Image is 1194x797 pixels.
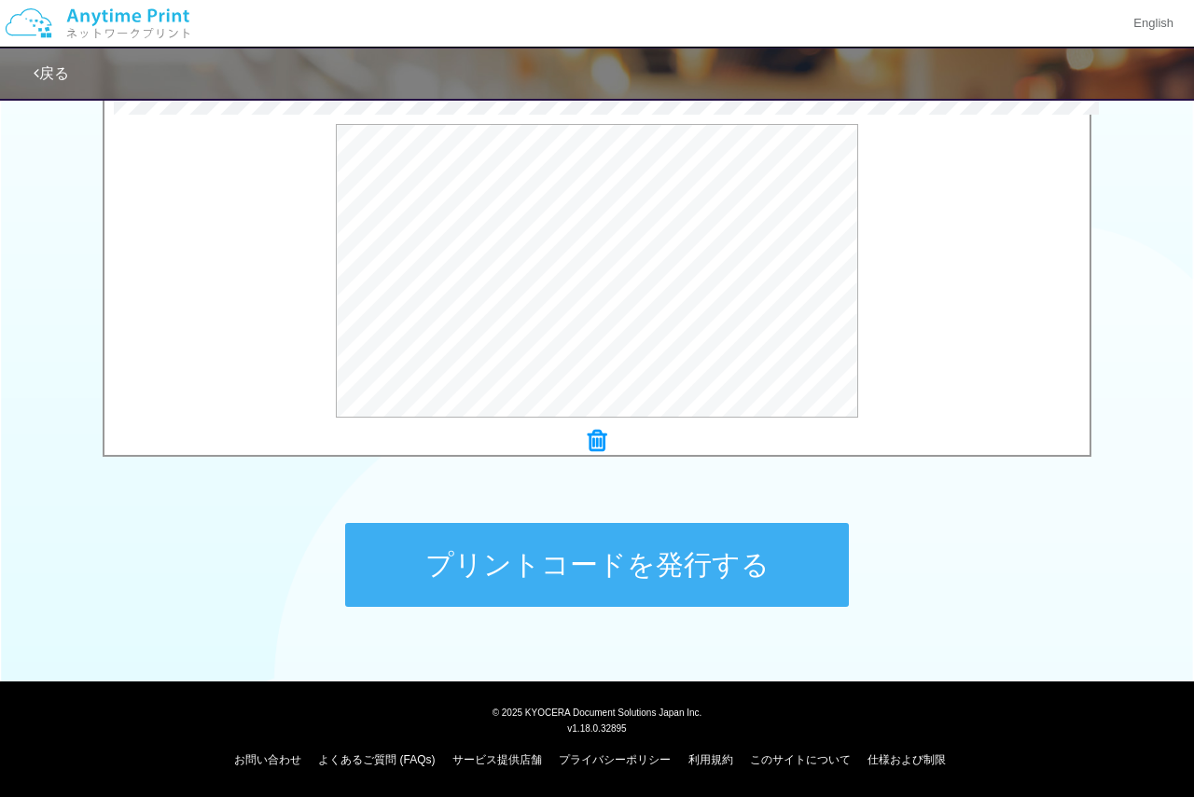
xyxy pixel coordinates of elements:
span: © 2025 KYOCERA Document Solutions Japan Inc. [493,706,702,718]
a: よくあるご質問 (FAQs) [318,753,435,766]
a: このサイトについて [750,753,851,766]
button: プリントコードを発行する [345,523,849,607]
a: 戻る [34,65,69,81]
a: サービス提供店舗 [452,753,542,766]
a: 利用規約 [688,753,733,766]
a: お問い合わせ [234,753,301,766]
a: 仕様および制限 [868,753,946,766]
a: プライバシーポリシー [559,753,671,766]
span: v1.18.0.32895 [567,722,626,734]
